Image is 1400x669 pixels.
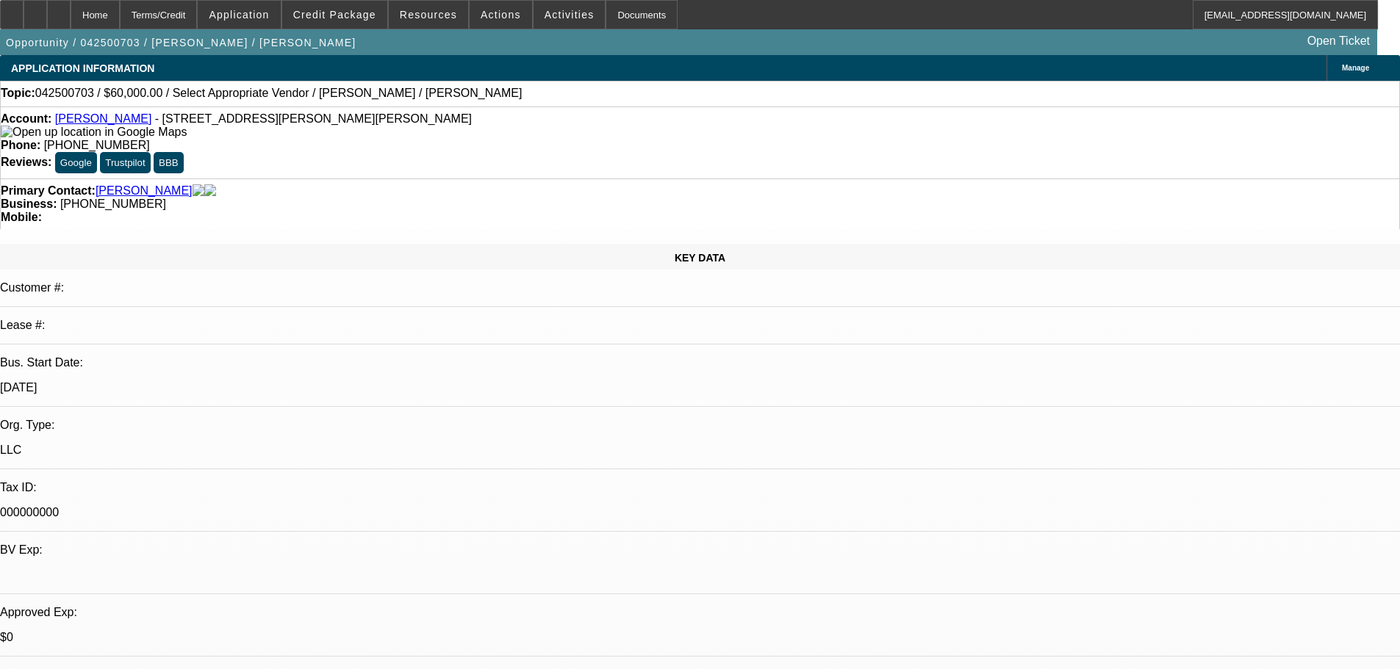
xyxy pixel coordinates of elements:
span: Credit Package [293,9,376,21]
button: Actions [470,1,532,29]
span: 042500703 / $60,000.00 / Select Appropriate Vendor / [PERSON_NAME] / [PERSON_NAME] [35,87,523,100]
span: [PHONE_NUMBER] [60,198,166,210]
strong: Mobile: [1,211,42,223]
img: facebook-icon.png [193,184,204,198]
span: Actions [481,9,521,21]
a: [PERSON_NAME] [55,112,152,125]
button: Google [55,152,97,173]
strong: Topic: [1,87,35,100]
span: Application [209,9,269,21]
strong: Business: [1,198,57,210]
strong: Reviews: [1,156,51,168]
a: View Google Maps [1,126,187,138]
span: Activities [545,9,595,21]
span: Manage [1342,64,1369,72]
strong: Primary Contact: [1,184,96,198]
button: BBB [154,152,184,173]
button: Activities [534,1,606,29]
img: Open up location in Google Maps [1,126,187,139]
span: [PHONE_NUMBER] [44,139,150,151]
span: Opportunity / 042500703 / [PERSON_NAME] / [PERSON_NAME] [6,37,356,48]
button: Resources [389,1,468,29]
strong: Phone: [1,139,40,151]
strong: Account: [1,112,51,125]
span: Resources [400,9,457,21]
a: Open Ticket [1302,29,1376,54]
button: Application [198,1,280,29]
a: [PERSON_NAME] [96,184,193,198]
span: KEY DATA [675,252,725,264]
button: Trustpilot [100,152,150,173]
span: APPLICATION INFORMATION [11,62,154,74]
button: Credit Package [282,1,387,29]
img: linkedin-icon.png [204,184,216,198]
span: - [STREET_ADDRESS][PERSON_NAME][PERSON_NAME] [155,112,472,125]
